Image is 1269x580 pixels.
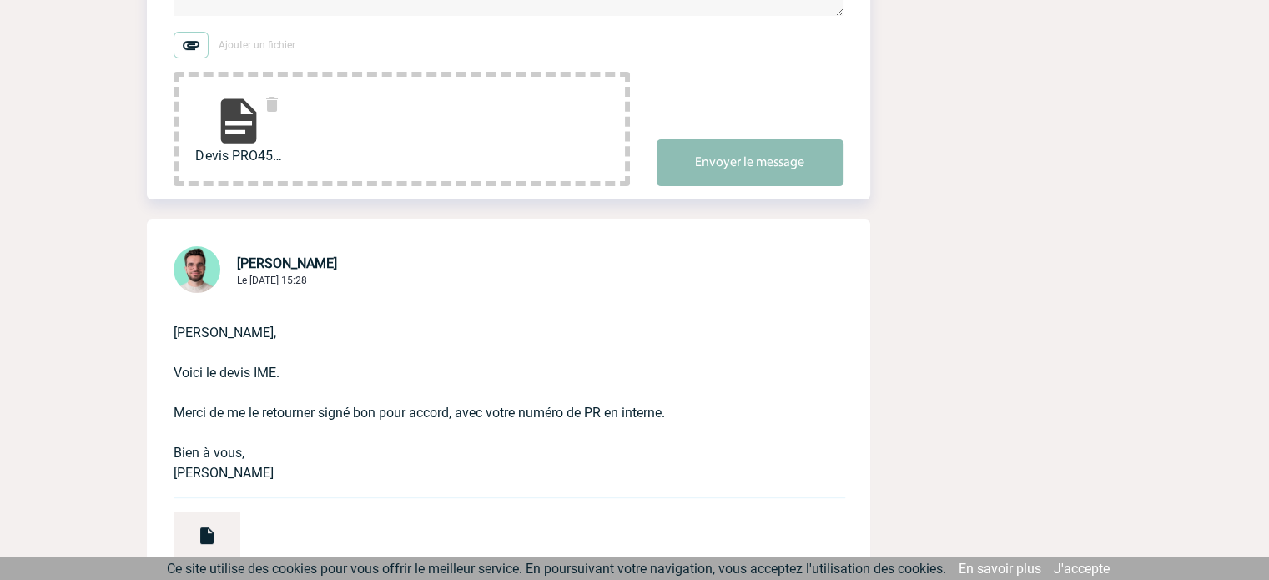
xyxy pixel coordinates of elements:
[657,139,843,186] button: Envoyer le message
[1054,561,1110,577] a: J'accepte
[959,561,1041,577] a: En savoir plus
[174,246,220,293] img: 121547-2.png
[147,521,240,537] a: Devis PRO453532 CAPGEMINI TECHNOLOGY SERVICES.pdf
[219,39,295,51] span: Ajouter un fichier
[174,296,797,483] p: [PERSON_NAME], Voici le devis IME. Merci de me le retourner signé bon pour accord, avec votre num...
[237,275,307,286] span: Le [DATE] 15:28
[237,255,337,271] span: [PERSON_NAME]
[212,94,265,148] img: file-document.svg
[195,148,282,164] span: Devis PRO453532 CAPG...
[262,94,282,114] img: delete.svg
[167,561,946,577] span: Ce site utilise des cookies pour vous offrir le meilleur service. En poursuivant votre navigation...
